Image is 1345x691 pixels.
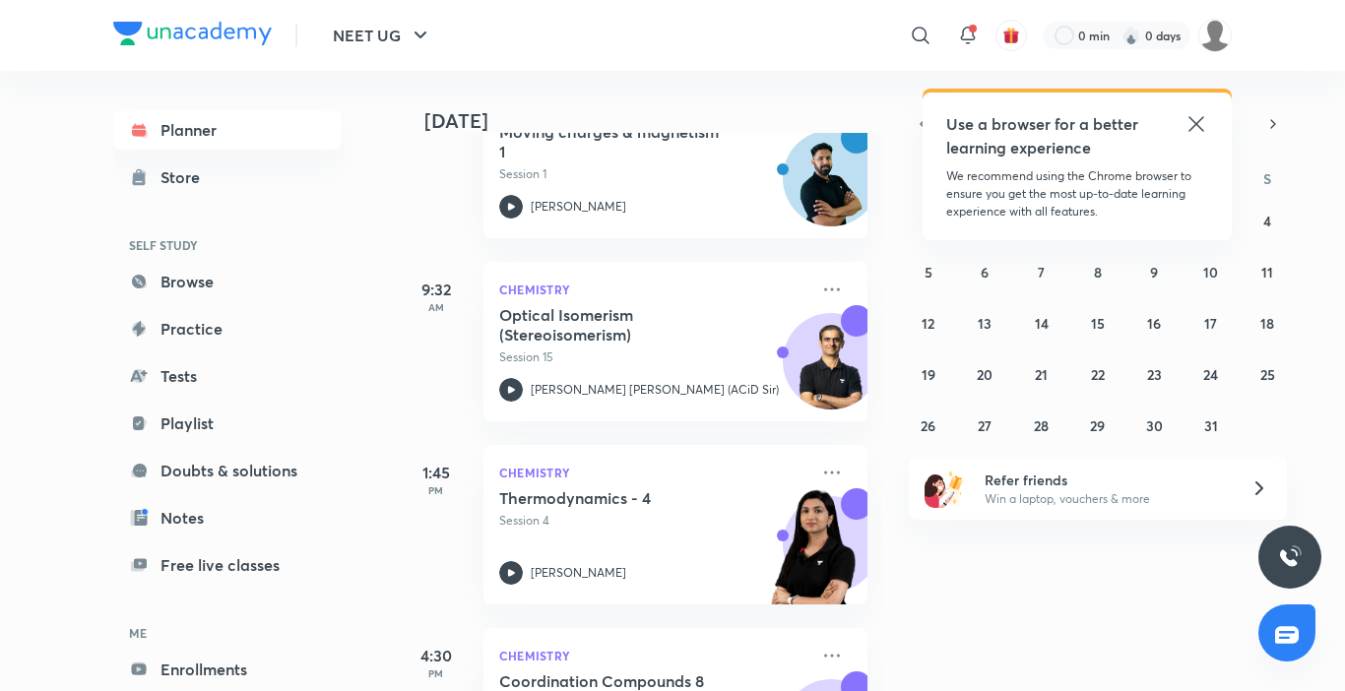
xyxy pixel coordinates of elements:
abbr: October 15, 2025 [1091,314,1105,333]
a: Browse [113,262,342,301]
p: Session 4 [499,512,808,530]
a: Tests [113,356,342,396]
h5: 4:30 [397,644,476,667]
p: PM [397,667,476,679]
img: Priyanshu chakraborty [1198,19,1232,52]
button: October 22, 2025 [1082,358,1114,390]
button: October 25, 2025 [1251,358,1283,390]
abbr: October 30, 2025 [1146,416,1163,435]
h5: Thermodynamics - 4 [499,488,744,508]
a: Doubts & solutions [113,451,342,490]
div: Store [160,165,212,189]
h5: 1:45 [397,461,476,484]
p: [PERSON_NAME] [531,564,626,582]
button: October 20, 2025 [969,358,1000,390]
button: October 11, 2025 [1251,256,1283,287]
button: avatar [995,20,1027,51]
button: October 30, 2025 [1138,409,1170,441]
abbr: October 8, 2025 [1094,263,1102,282]
abbr: October 10, 2025 [1203,263,1218,282]
button: October 17, 2025 [1195,307,1227,339]
a: Free live classes [113,545,342,585]
button: October 9, 2025 [1138,256,1170,287]
img: avatar [1002,27,1020,44]
abbr: October 14, 2025 [1035,314,1049,333]
button: October 12, 2025 [913,307,944,339]
button: October 29, 2025 [1082,409,1114,441]
button: October 28, 2025 [1026,409,1057,441]
abbr: October 5, 2025 [925,263,932,282]
abbr: October 24, 2025 [1203,365,1218,384]
a: Store [113,157,342,197]
h5: Use a browser for a better learning experience [946,112,1142,159]
p: [PERSON_NAME] [531,198,626,216]
h5: Moving charges & magnetism 1 [499,122,744,161]
abbr: October 29, 2025 [1090,416,1105,435]
abbr: October 4, 2025 [1263,212,1271,230]
abbr: October 16, 2025 [1147,314,1161,333]
h4: [DATE] [424,109,887,133]
abbr: October 11, 2025 [1261,263,1273,282]
img: unacademy [759,488,867,624]
abbr: October 6, 2025 [981,263,989,282]
p: Chemistry [499,461,808,484]
button: October 31, 2025 [1195,409,1227,441]
button: October 8, 2025 [1082,256,1114,287]
abbr: October 7, 2025 [1038,263,1045,282]
h5: 9:32 [397,278,476,301]
button: October 26, 2025 [913,409,944,441]
abbr: October 23, 2025 [1147,365,1162,384]
abbr: October 17, 2025 [1204,314,1217,333]
p: Session 1 [499,165,808,183]
p: Session 15 [499,348,808,366]
button: October 18, 2025 [1251,307,1283,339]
p: [PERSON_NAME] [PERSON_NAME] (ACiD Sir) [531,381,779,399]
abbr: October 28, 2025 [1034,416,1049,435]
p: We recommend using the Chrome browser to ensure you get the most up-to-date learning experience w... [946,167,1208,220]
abbr: October 22, 2025 [1091,365,1105,384]
h6: ME [113,616,342,650]
button: October 13, 2025 [969,307,1000,339]
p: Chemistry [499,278,808,301]
abbr: October 20, 2025 [977,365,993,384]
p: AM [397,301,476,313]
button: October 21, 2025 [1026,358,1057,390]
abbr: October 13, 2025 [978,314,992,333]
abbr: Saturday [1263,169,1271,188]
button: October 7, 2025 [1026,256,1057,287]
h5: Optical Isomerism (Stereoisomerism) [499,305,744,345]
p: Chemistry [499,644,808,667]
abbr: October 19, 2025 [922,365,935,384]
button: NEET UG [321,16,444,55]
button: October 23, 2025 [1138,358,1170,390]
h5: Coordination Compounds 8 [499,671,744,691]
button: October 16, 2025 [1138,307,1170,339]
button: October 10, 2025 [1195,256,1227,287]
abbr: October 27, 2025 [978,416,992,435]
a: Company Logo [113,22,272,50]
img: Company Logo [113,22,272,45]
img: referral [925,469,964,508]
p: PM [397,484,476,496]
button: October 27, 2025 [969,409,1000,441]
abbr: October 26, 2025 [921,416,935,435]
a: Practice [113,309,342,348]
h6: SELF STUDY [113,228,342,262]
abbr: October 25, 2025 [1260,365,1275,384]
abbr: October 9, 2025 [1150,263,1158,282]
h6: Refer friends [985,470,1227,490]
a: Enrollments [113,650,342,689]
button: October 15, 2025 [1082,307,1114,339]
button: October 19, 2025 [913,358,944,390]
abbr: October 12, 2025 [922,314,934,333]
button: October 5, 2025 [913,256,944,287]
button: October 14, 2025 [1026,307,1057,339]
button: October 24, 2025 [1195,358,1227,390]
abbr: October 21, 2025 [1035,365,1048,384]
button: October 4, 2025 [1251,205,1283,236]
button: October 6, 2025 [969,256,1000,287]
a: Playlist [113,404,342,443]
img: Avatar [784,324,878,418]
abbr: October 18, 2025 [1260,314,1274,333]
img: Avatar [784,141,878,235]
